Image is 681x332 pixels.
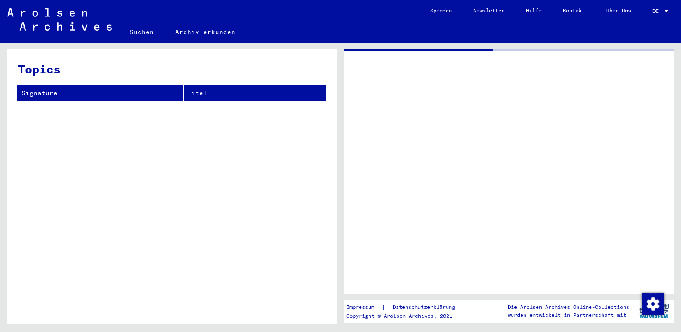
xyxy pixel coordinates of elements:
[508,303,629,311] p: Die Arolsen Archives Online-Collections
[164,21,246,43] a: Archiv erkunden
[184,85,326,101] th: Titel
[652,8,662,14] span: DE
[642,293,663,314] div: Zustimmung ändern
[346,303,466,312] div: |
[346,303,382,312] a: Impressum
[18,85,184,101] th: Signature
[119,21,164,43] a: Suchen
[508,311,629,319] p: wurden entwickelt in Partnerschaft mit
[7,8,112,31] img: Arolsen_neg.svg
[637,300,671,322] img: yv_logo.png
[642,293,664,315] img: Zustimmung ändern
[386,303,466,312] a: Datenschutzerklärung
[346,312,466,320] p: Copyright © Arolsen Archives, 2021
[18,61,325,78] h3: Topics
